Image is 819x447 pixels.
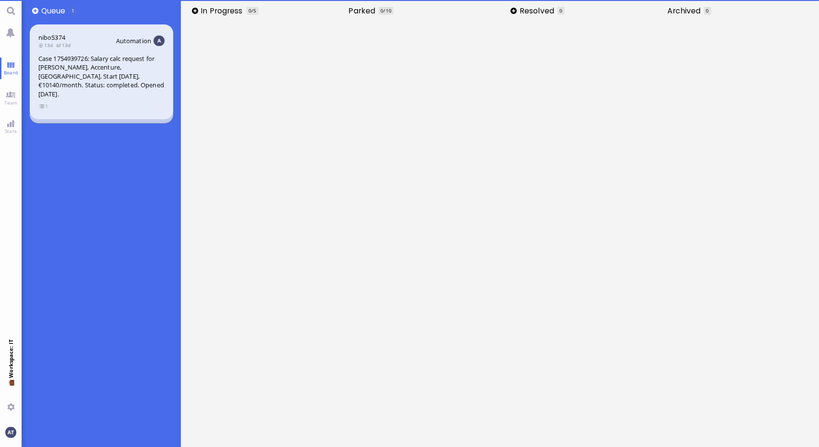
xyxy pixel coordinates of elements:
[5,427,16,437] img: You
[251,7,256,14] span: /5
[1,69,20,76] span: Board
[201,5,246,16] span: In progress
[39,102,48,110] span: view 1 items
[154,35,164,46] img: Aut
[2,99,20,106] span: Team
[38,54,165,99] div: Case 1754939726: Salary calc request for [PERSON_NAME], Accenture, [GEOGRAPHIC_DATA]. Start [DATE...
[38,42,56,48] span: 13d
[7,378,14,400] span: 💼 Workspace: IT
[192,8,198,14] button: Add
[71,7,74,14] span: 1
[520,5,558,16] span: Resolved
[667,5,704,16] span: Archived
[56,42,74,48] span: 13d
[348,5,378,16] span: Parked
[380,7,383,14] span: 0
[706,7,709,14] span: 0
[38,33,65,42] a: nibo5374
[41,5,69,16] span: Queue
[2,128,19,134] span: Stats
[383,7,391,14] span: /10
[559,7,562,14] span: 0
[32,8,38,14] button: Add
[116,36,151,45] span: Automation
[510,8,517,14] button: Add
[249,7,251,14] span: 0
